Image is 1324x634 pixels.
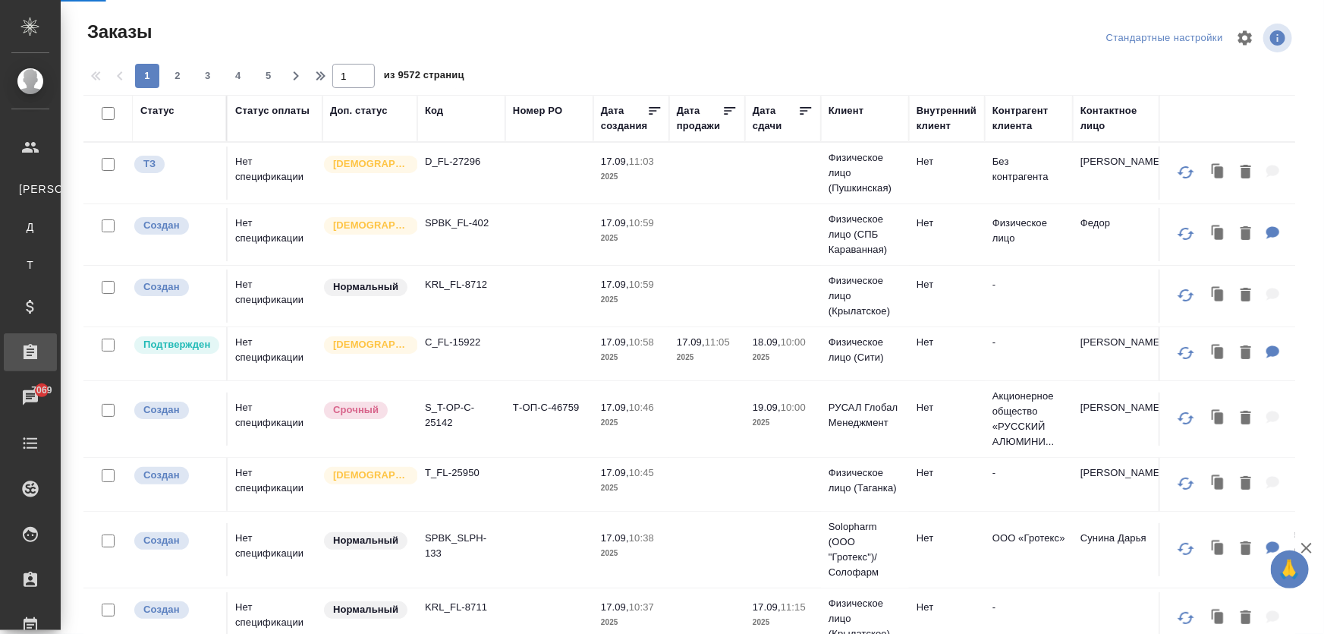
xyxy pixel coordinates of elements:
[917,531,977,546] p: Нет
[322,600,410,620] div: Статус по умолчанию для стандартных заказов
[1073,523,1161,576] td: Сунина Дарья
[1080,103,1153,134] div: Контактное лицо
[992,335,1065,350] p: -
[917,400,977,415] p: Нет
[629,532,654,544] p: 10:38
[322,531,410,551] div: Статус по умолчанию для стандартных заказов
[601,156,629,167] p: 17.09,
[677,350,737,365] p: 2025
[322,277,410,298] div: Статус по умолчанию для стандартных заказов
[601,336,629,348] p: 17.09,
[513,103,562,118] div: Номер PO
[333,156,409,172] p: [DEMOGRAPHIC_DATA]
[601,279,629,290] p: 17.09,
[601,481,662,496] p: 2025
[992,389,1065,449] p: Акционерное общество «РУССКИЙ АЛЮМИНИ...
[829,273,901,319] p: Физическое лицо (Крылатское)
[228,147,322,200] td: Нет спецификации
[629,336,654,348] p: 10:58
[829,150,901,196] p: Физическое лицо (Пушкинская)
[425,335,498,350] p: C_FL-15922
[143,468,180,483] p: Создан
[753,336,781,348] p: 18.09,
[1233,338,1259,369] button: Удалить
[917,335,977,350] p: Нет
[425,277,498,292] p: KRL_FL-8712
[917,465,977,481] p: Нет
[228,208,322,261] td: Нет спецификации
[1233,534,1259,565] button: Удалить
[601,350,662,365] p: 2025
[1204,280,1233,311] button: Клонировать
[917,216,977,231] p: Нет
[19,257,42,273] span: Т
[256,68,281,84] span: 5
[753,615,813,630] p: 2025
[1271,550,1309,588] button: 🙏
[226,68,250,84] span: 4
[384,66,464,88] span: из 9572 страниц
[781,402,806,413] p: 10:00
[133,277,219,298] div: Выставляется автоматически при создании заказа
[601,467,629,478] p: 17.09,
[829,519,901,580] p: Solopharm (ООО "Гротекс")/Солофарм
[992,216,1065,246] p: Физическое лицо
[829,465,901,496] p: Физическое лицо (Таганка)
[829,212,901,257] p: Физическое лицо (СПБ Караванная)
[143,402,180,418] p: Создан
[1073,147,1161,200] td: [PERSON_NAME]
[1233,280,1259,311] button: Удалить
[1204,219,1233,250] button: Клонировать
[228,270,322,323] td: Нет спецификации
[1073,327,1161,380] td: [PERSON_NAME]
[425,154,498,169] p: D_FL-27296
[133,400,219,421] div: Выставляется автоматически при создании заказа
[333,402,379,418] p: Срочный
[11,174,49,204] a: [PERSON_NAME]
[753,402,781,413] p: 19.09,
[601,615,662,630] p: 2025
[256,64,281,88] button: 5
[629,467,654,478] p: 10:45
[753,601,781,613] p: 17.09,
[425,531,498,561] p: SPBK_SLPH-133
[1168,531,1204,567] button: Обновить
[165,68,190,84] span: 2
[753,415,813,431] p: 2025
[22,383,61,398] span: 7069
[781,336,806,348] p: 10:00
[601,103,647,134] div: Дата создания
[917,154,977,169] p: Нет
[333,468,409,483] p: [DEMOGRAPHIC_DATA]
[917,103,977,134] div: Внутренний клиент
[143,533,180,548] p: Создан
[133,465,219,486] div: Выставляется автоматически при создании заказа
[226,64,250,88] button: 4
[333,218,409,233] p: [DEMOGRAPHIC_DATA]
[322,400,410,421] div: Выставляется автоматически, если на указанный объем услуг необходимо больше времени в стандартном...
[829,103,863,118] div: Клиент
[322,335,410,355] div: Выставляется автоматически для первых 3 заказов нового контактного лица. Особое внимание
[992,465,1065,481] p: -
[143,279,180,295] p: Создан
[143,337,210,352] p: Подтвержден
[917,277,977,292] p: Нет
[19,181,42,197] span: [PERSON_NAME]
[322,216,410,236] div: Выставляется автоматически для первых 3 заказов нового контактного лица. Особое внимание
[601,532,629,544] p: 17.09,
[753,103,798,134] div: Дата сдачи
[1233,468,1259,500] button: Удалить
[1233,403,1259,434] button: Удалить
[196,68,220,84] span: 3
[11,212,49,242] a: Д
[992,531,1065,546] p: ООО «Гротекс»
[425,600,498,615] p: KRL_FL-8711
[143,156,156,172] p: ТЗ
[425,216,498,231] p: SPBK_FL-402
[19,219,42,235] span: Д
[1204,468,1233,500] button: Клонировать
[601,169,662,185] p: 2025
[228,327,322,380] td: Нет спецификации
[1227,20,1263,56] span: Настроить таблицу
[133,216,219,236] div: Выставляется автоматически при создании заказа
